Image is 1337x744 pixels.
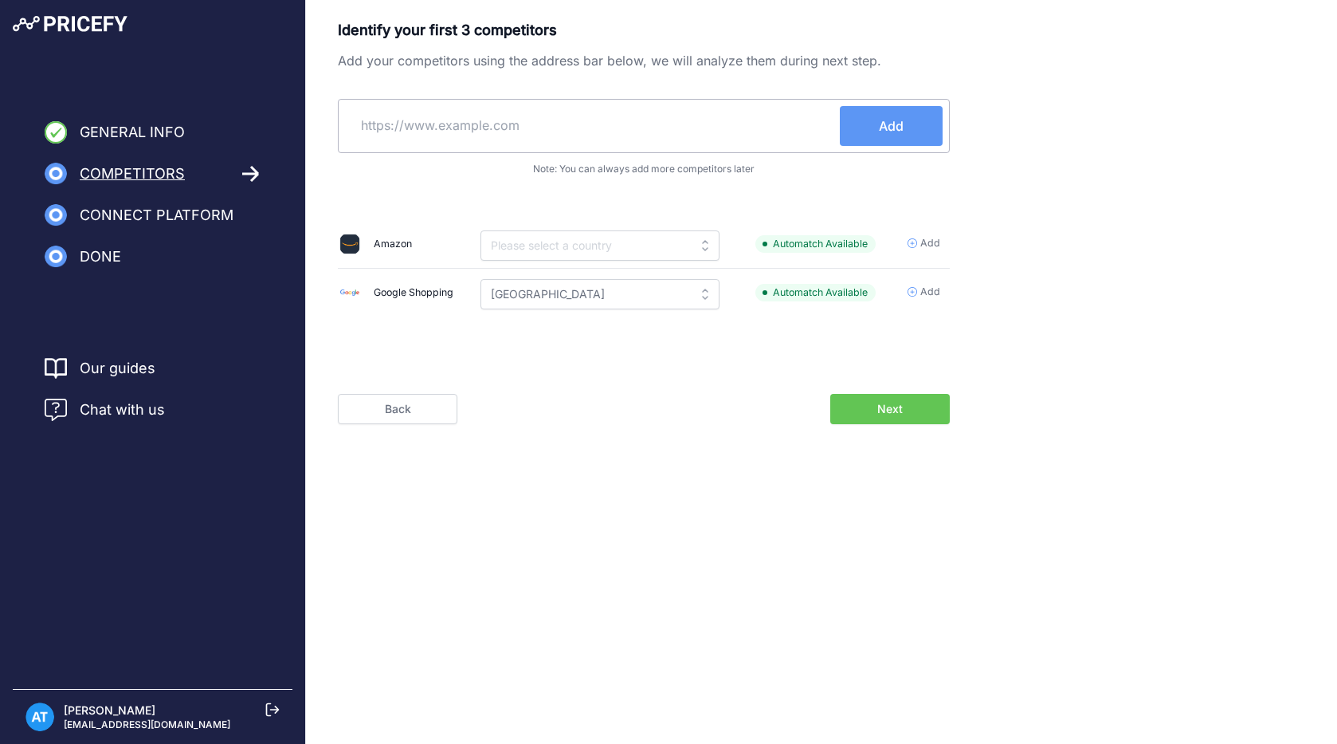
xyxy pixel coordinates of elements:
[80,121,185,144] span: General Info
[338,51,950,70] p: Add your competitors using the address bar below, we will analyze them during next step.
[480,279,719,309] input: Please select a country
[879,116,904,136] span: Add
[80,357,155,380] a: Our guides
[345,106,840,144] input: https://www.example.com
[80,204,233,226] span: Connect Platform
[64,718,230,731] p: [EMAIL_ADDRESS][DOMAIN_NAME]
[755,284,876,302] span: Automatch Available
[920,285,940,300] span: Add
[13,16,127,32] img: Pricefy Logo
[45,399,165,421] a: Chat with us
[64,703,230,718] p: [PERSON_NAME]
[830,394,950,424] button: Next
[80,399,165,421] span: Chat with us
[877,401,903,417] span: Next
[338,394,457,424] a: Back
[480,230,719,261] input: Please select a country
[755,235,876,254] span: Automatch Available
[374,285,453,301] div: Google Shopping
[374,237,412,252] div: Amazon
[80,163,185,185] span: Competitors
[338,163,950,175] p: Note: You can always add more competitors later
[338,19,950,41] p: Identify your first 3 competitors
[80,246,121,268] span: Done
[920,236,940,251] span: Add
[840,106,943,146] button: Add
